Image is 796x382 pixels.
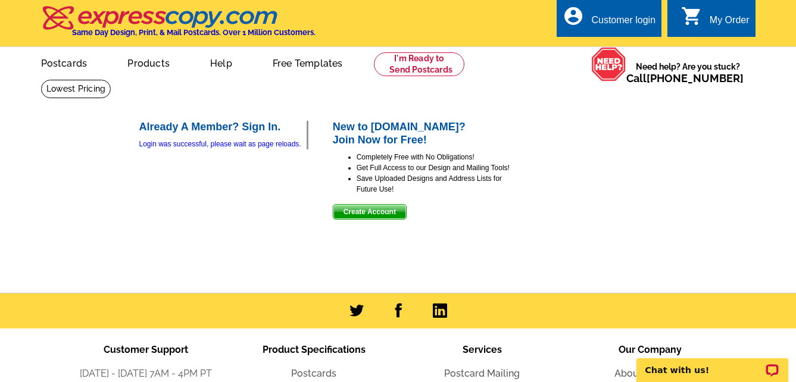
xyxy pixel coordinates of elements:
span: Create Account [333,205,406,219]
a: shopping_cart My Order [681,13,750,28]
span: Services [463,344,502,355]
li: Completely Free with No Obligations! [357,152,511,162]
div: Login was successful, please wait as page reloads. [139,139,307,149]
span: Call [626,72,744,84]
a: Products [108,48,189,76]
i: shopping_cart [681,5,703,27]
span: Product Specifications [263,344,366,355]
a: About the Team [614,368,686,379]
span: Our Company [619,344,682,355]
a: Postcards [291,368,336,379]
a: Postcard Mailing [444,368,520,379]
li: Save Uploaded Designs and Address Lists for Future Use! [357,173,511,195]
li: [DATE] - [DATE] 7AM - 4PM PT [62,367,230,381]
h2: New to [DOMAIN_NAME]? Join Now for Free! [333,121,511,146]
div: My Order [710,15,750,32]
a: Same Day Design, Print, & Mail Postcards. Over 1 Million Customers. [41,14,316,37]
button: Create Account [333,204,407,220]
i: account_circle [563,5,584,27]
a: Help [191,48,251,76]
a: [PHONE_NUMBER] [647,72,744,84]
h4: Same Day Design, Print, & Mail Postcards. Over 1 Million Customers. [72,28,316,37]
a: Free Templates [254,48,362,76]
h2: Already A Member? Sign In. [139,121,307,134]
span: Need help? Are you stuck? [626,61,750,84]
iframe: LiveChat chat widget [629,345,796,382]
a: Postcards [22,48,107,76]
img: help [591,47,626,82]
span: Customer Support [104,344,188,355]
div: Customer login [591,15,655,32]
li: Get Full Access to our Design and Mailing Tools! [357,162,511,173]
a: account_circle Customer login [563,13,655,28]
